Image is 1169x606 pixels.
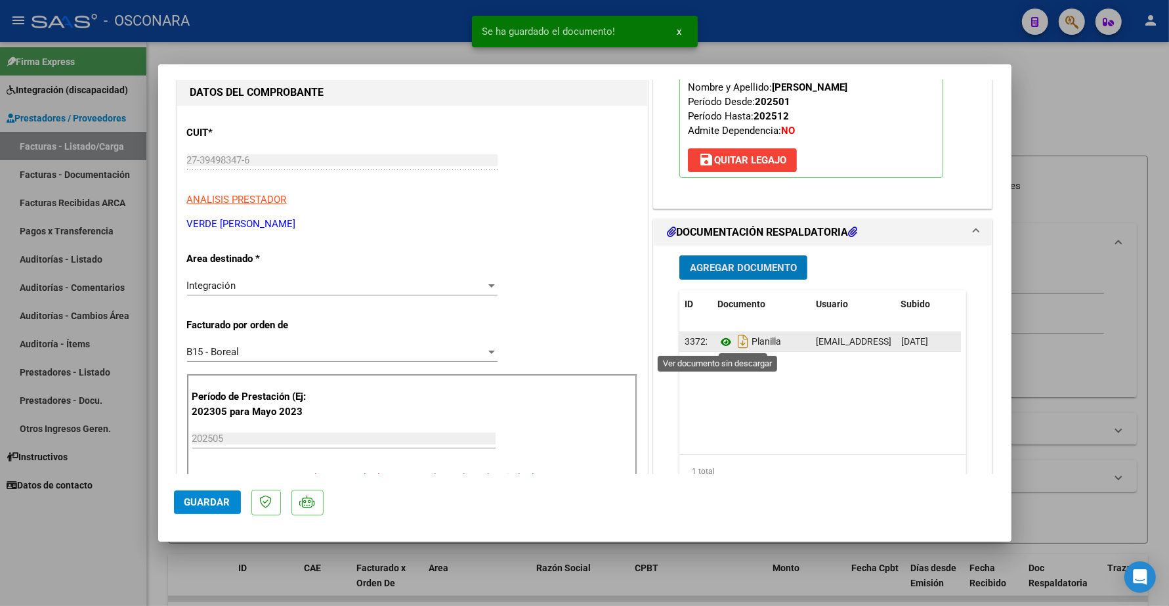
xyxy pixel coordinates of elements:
[698,152,714,167] mat-icon: save
[781,125,795,137] strong: NO
[679,290,712,318] datatable-header-cell: ID
[187,125,322,141] p: CUIT
[754,110,789,122] strong: 202512
[816,299,848,309] span: Usuario
[688,67,847,137] span: CUIL: Nombre y Apellido: Período Desde: Período Hasta: Admite Dependencia:
[679,455,967,488] div: 1 total
[677,26,682,37] span: x
[698,154,786,166] span: Quitar Legajo
[184,496,230,508] span: Guardar
[685,299,693,309] span: ID
[174,490,241,514] button: Guardar
[192,389,324,419] p: Período de Prestación (Ej: 202305 para Mayo 2023
[901,299,931,309] span: Subido
[187,318,322,333] p: Facturado por orden de
[187,194,287,206] span: ANALISIS PRESTADOR
[1124,561,1156,593] div: Open Intercom Messenger
[734,331,752,352] i: Descargar documento
[187,280,236,292] span: Integración
[685,336,711,347] span: 33722
[192,471,632,486] p: Una vez que se asoció a un legajo aprobado no se puede cambiar el período de prestación.
[679,18,943,178] p: Legajo preaprobado para Período de Prestación:
[772,81,847,93] strong: [PERSON_NAME]
[811,290,896,318] datatable-header-cell: Usuario
[482,25,616,38] span: Se ha guardado el documento!
[667,225,857,240] h1: DOCUMENTACIÓN RESPALDATORIA
[896,290,962,318] datatable-header-cell: Subido
[654,219,992,246] mat-expansion-panel-header: DOCUMENTACIÓN RESPALDATORIA
[667,20,692,43] button: x
[755,96,790,108] strong: 202501
[690,262,797,274] span: Agregar Documento
[187,251,322,267] p: Area destinado *
[712,290,811,318] datatable-header-cell: Documento
[717,337,781,347] span: Planilla
[688,148,797,172] button: Quitar Legajo
[654,246,992,518] div: DOCUMENTACIÓN RESPALDATORIA
[679,255,807,280] button: Agregar Documento
[717,299,765,309] span: Documento
[187,346,240,358] span: B15 - Boreal
[190,86,324,98] strong: DATOS DEL COMPROBANTE
[187,217,637,232] p: VERDE [PERSON_NAME]
[816,336,1038,347] span: [EMAIL_ADDRESS][DOMAIN_NAME] - [PERSON_NAME]
[901,336,928,347] span: [DATE]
